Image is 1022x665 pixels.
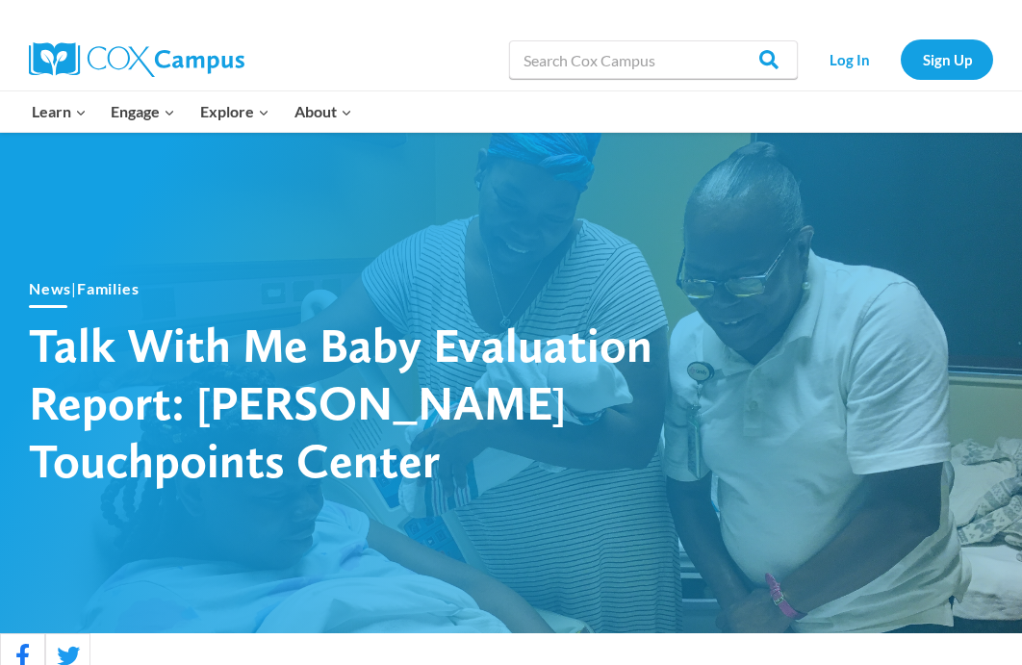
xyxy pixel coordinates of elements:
a: News [29,279,71,297]
img: Cox Campus [29,42,244,77]
span: Engage [111,99,175,124]
a: Log In [807,39,891,79]
span: | [29,279,139,297]
span: Learn [32,99,87,124]
nav: Primary Navigation [19,91,364,132]
span: About [294,99,352,124]
nav: Secondary Navigation [807,39,993,79]
a: Sign Up [901,39,993,79]
input: Search Cox Campus [509,40,798,79]
a: Families [77,279,139,297]
h1: Talk With Me Baby Evaluation Report: [PERSON_NAME] Touchpoints Center [29,316,703,489]
span: Explore [200,99,269,124]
